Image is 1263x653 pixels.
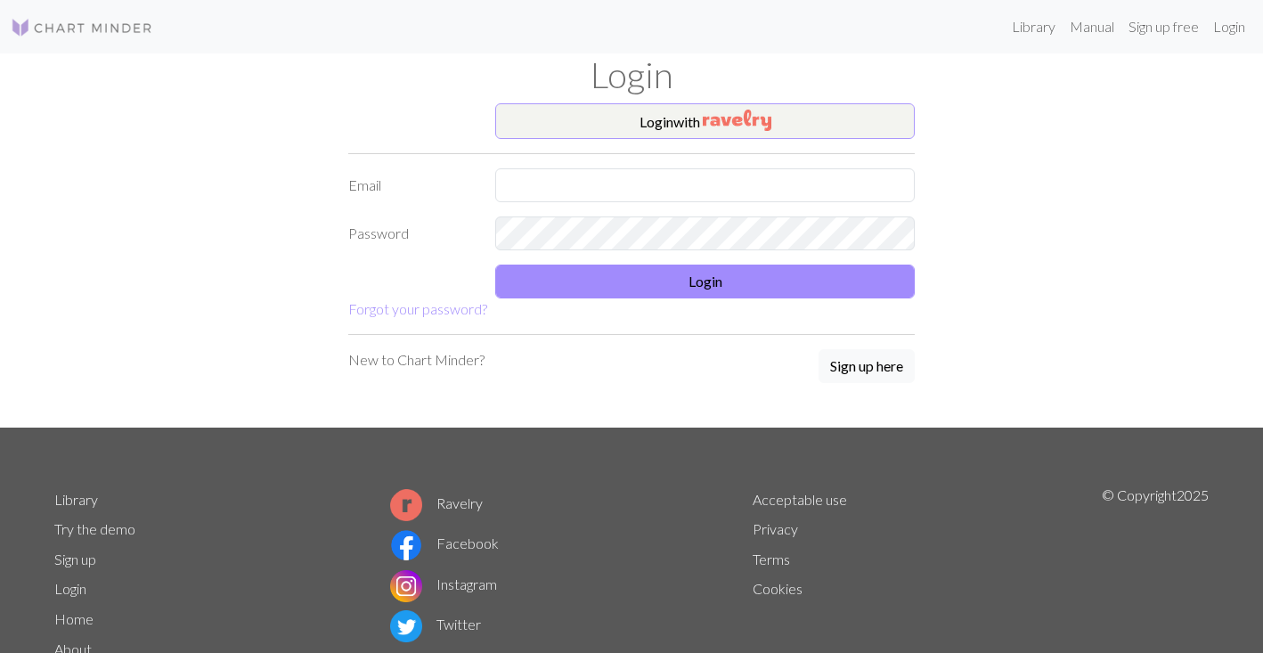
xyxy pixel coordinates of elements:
a: Login [54,580,86,597]
a: Acceptable use [753,491,847,508]
a: Twitter [390,616,481,633]
a: Login [1206,9,1252,45]
button: Sign up here [819,349,915,383]
a: Ravelry [390,494,483,511]
img: Twitter logo [390,610,422,642]
a: Sign up here [819,349,915,385]
a: Instagram [390,575,497,592]
a: Library [1005,9,1063,45]
p: New to Chart Minder? [348,349,485,371]
label: Email [338,168,485,202]
a: Library [54,491,98,508]
img: Logo [11,17,153,38]
img: Instagram logo [390,570,422,602]
a: Home [54,610,94,627]
a: Terms [753,551,790,567]
a: Forgot your password? [348,300,487,317]
a: Privacy [753,520,798,537]
a: Manual [1063,9,1121,45]
h1: Login [44,53,1219,96]
a: Cookies [753,580,803,597]
button: Login [495,265,915,298]
img: Ravelry [703,110,771,131]
button: Loginwith [495,103,915,139]
a: Try the demo [54,520,135,537]
a: Sign up [54,551,96,567]
img: Facebook logo [390,529,422,561]
a: Facebook [390,535,499,551]
img: Ravelry logo [390,489,422,521]
label: Password [338,216,485,250]
a: Sign up free [1121,9,1206,45]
